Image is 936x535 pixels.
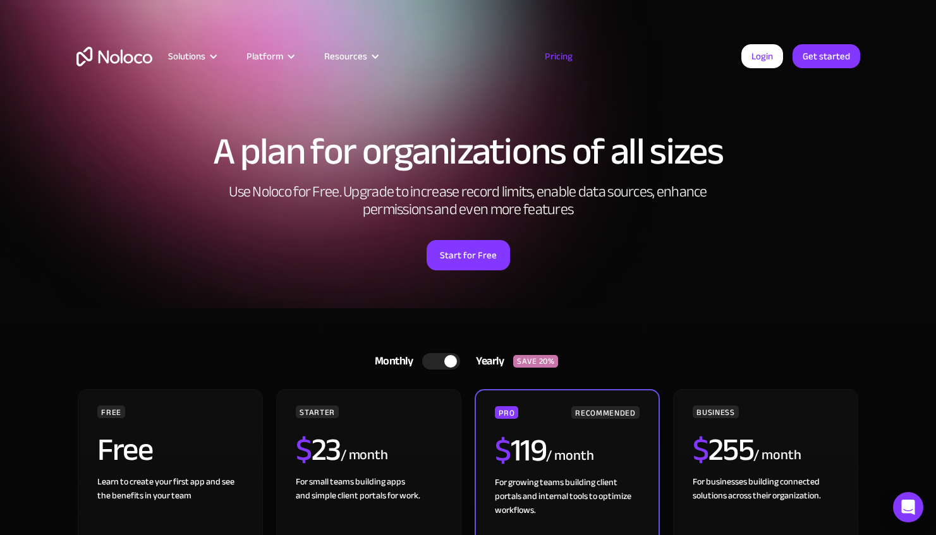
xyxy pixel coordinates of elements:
[341,445,388,466] div: / month
[246,48,283,64] div: Platform
[495,435,546,466] h2: 119
[495,406,518,419] div: PRO
[529,48,588,64] a: Pricing
[359,352,423,371] div: Monthly
[571,406,639,419] div: RECOMMENDED
[495,421,511,480] span: $
[76,47,152,66] a: home
[693,420,708,479] span: $
[324,48,367,64] div: Resources
[97,434,152,466] h2: Free
[76,133,860,171] h1: A plan for organizations of all sizes
[741,44,783,68] a: Login
[308,48,392,64] div: Resources
[231,48,308,64] div: Platform
[513,355,558,368] div: SAVE 20%
[893,492,923,522] div: Open Intercom Messenger
[216,183,721,219] h2: Use Noloco for Free. Upgrade to increase record limits, enable data sources, enhance permissions ...
[427,240,510,270] a: Start for Free
[460,352,513,371] div: Yearly
[546,446,593,466] div: / month
[693,434,753,466] h2: 255
[168,48,205,64] div: Solutions
[296,434,341,466] h2: 23
[97,406,125,418] div: FREE
[296,406,338,418] div: STARTER
[793,44,860,68] a: Get started
[693,406,738,418] div: BUSINESS
[753,445,801,466] div: / month
[296,420,312,479] span: $
[152,48,231,64] div: Solutions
